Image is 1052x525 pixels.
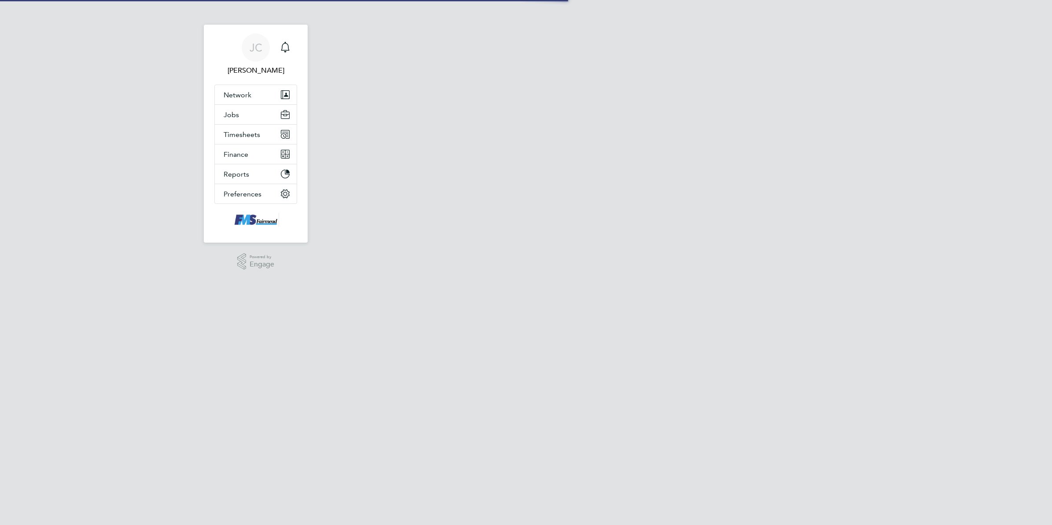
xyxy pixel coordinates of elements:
button: Preferences [215,184,297,203]
span: JC [250,42,262,53]
span: Jobs [224,111,239,119]
span: Powered by [250,253,274,261]
button: Jobs [215,105,297,124]
span: Finance [224,150,248,159]
span: Preferences [224,190,261,198]
span: Joanne Conway [214,65,297,76]
button: Timesheets [215,125,297,144]
button: Finance [215,144,297,164]
nav: Main navigation [204,25,308,243]
span: Engage [250,261,274,268]
a: JC[PERSON_NAME] [214,33,297,76]
button: Reports [215,164,297,184]
span: Network [224,91,251,99]
a: Powered byEngage [237,253,275,270]
img: f-mead-logo-retina.png [232,213,279,227]
button: Network [215,85,297,104]
span: Timesheets [224,130,260,139]
span: Reports [224,170,249,178]
a: Go to home page [214,213,297,227]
